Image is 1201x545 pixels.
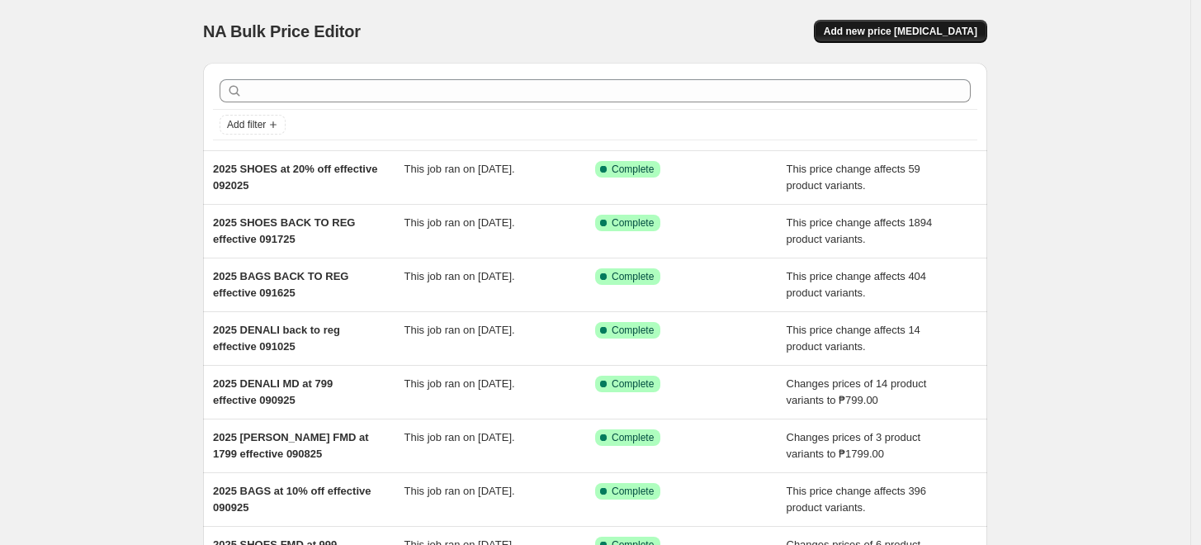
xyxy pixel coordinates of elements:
span: 2025 BAGS at 10% off effective 090925 [213,485,371,514]
span: This job ran on [DATE]. [404,163,515,175]
span: Complete [612,163,654,176]
span: Changes prices of 14 product variants to ₱799.00 [787,377,927,406]
button: Add new price [MEDICAL_DATA] [814,20,987,43]
span: This price change affects 14 product variants. [787,324,920,353]
span: Complete [612,270,654,283]
span: Add new price [MEDICAL_DATA] [824,25,977,38]
span: 2025 SHOES BACK TO REG effective 091725 [213,216,355,245]
span: This price change affects 1894 product variants. [787,216,933,245]
span: Add filter [227,118,266,131]
span: 2025 DENALI MD at 799 effective 090925 [213,377,333,406]
span: Complete [612,431,654,444]
span: This job ran on [DATE]. [404,431,515,443]
span: Complete [612,485,654,498]
button: Add filter [220,115,286,135]
span: This job ran on [DATE]. [404,270,515,282]
span: This job ran on [DATE]. [404,485,515,497]
span: Complete [612,216,654,230]
span: This job ran on [DATE]. [404,324,515,336]
span: This price change affects 59 product variants. [787,163,920,192]
span: NA Bulk Price Editor [203,22,361,40]
span: This job ran on [DATE]. [404,216,515,229]
span: 2025 SHOES at 20% off effective 092025 [213,163,377,192]
span: 2025 [PERSON_NAME] FMD at 1799 effective 090825 [213,431,369,460]
span: This price change affects 396 product variants. [787,485,927,514]
span: Changes prices of 3 product variants to ₱1799.00 [787,431,921,460]
span: 2025 BAGS BACK TO REG effective 091625 [213,270,348,299]
span: Complete [612,324,654,337]
span: This price change affects 404 product variants. [787,270,927,299]
span: Complete [612,377,654,391]
span: This job ran on [DATE]. [404,377,515,390]
span: 2025 DENALI back to reg effective 091025 [213,324,340,353]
